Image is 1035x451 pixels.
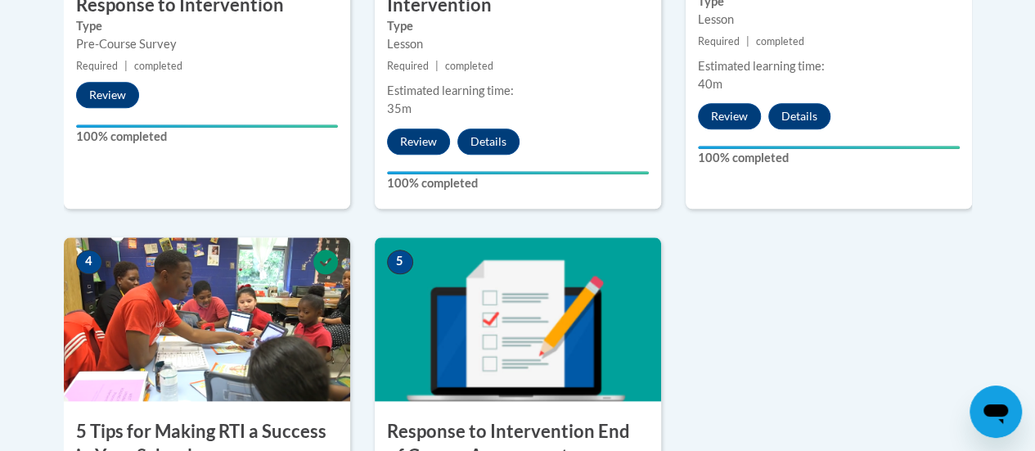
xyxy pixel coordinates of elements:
[387,250,413,274] span: 5
[445,60,493,72] span: completed
[76,17,338,35] label: Type
[387,17,649,35] label: Type
[64,237,350,401] img: Course Image
[387,101,412,115] span: 35m
[76,250,102,274] span: 4
[698,11,960,29] div: Lesson
[698,57,960,75] div: Estimated learning time:
[387,129,450,155] button: Review
[375,237,661,401] img: Course Image
[698,103,761,129] button: Review
[698,149,960,167] label: 100% completed
[768,103,830,129] button: Details
[387,60,429,72] span: Required
[435,60,439,72] span: |
[76,35,338,53] div: Pre-Course Survey
[76,128,338,146] label: 100% completed
[698,77,722,91] span: 40m
[387,171,649,174] div: Your progress
[457,129,520,155] button: Details
[76,124,338,128] div: Your progress
[387,174,649,192] label: 100% completed
[134,60,182,72] span: completed
[124,60,128,72] span: |
[756,35,804,47] span: completed
[698,146,960,149] div: Your progress
[387,82,649,100] div: Estimated learning time:
[746,35,749,47] span: |
[387,35,649,53] div: Lesson
[970,386,1022,438] iframe: Button to launch messaging window
[698,35,740,47] span: Required
[76,82,139,108] button: Review
[76,60,118,72] span: Required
